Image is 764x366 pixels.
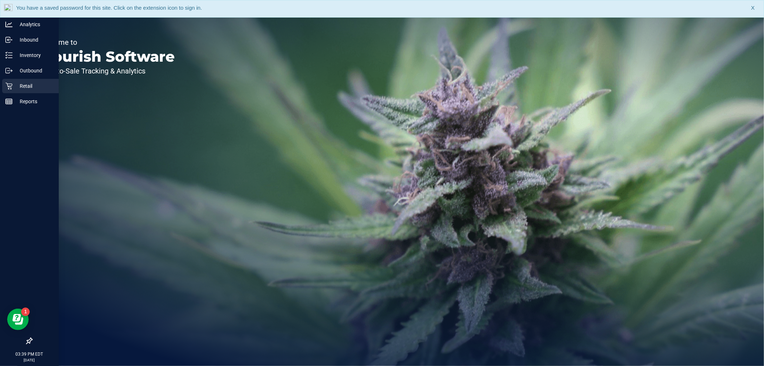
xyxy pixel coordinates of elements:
[5,98,13,105] inline-svg: Reports
[13,97,56,106] p: Reports
[39,67,175,75] p: Seed-to-Sale Tracking & Analytics
[5,21,13,28] inline-svg: Analytics
[16,5,202,11] span: You have a saved password for this site. Click on the extension icon to sign in.
[13,20,56,29] p: Analytics
[7,309,29,330] iframe: Resource center
[13,35,56,44] p: Inbound
[751,4,755,12] span: X
[3,357,56,363] p: [DATE]
[13,66,56,75] p: Outbound
[4,4,13,14] img: notLoggedInIcon.png
[13,82,56,90] p: Retail
[39,49,175,64] p: Flourish Software
[13,51,56,60] p: Inventory
[21,308,30,316] iframe: Resource center unread badge
[5,52,13,59] inline-svg: Inventory
[5,36,13,43] inline-svg: Inbound
[5,82,13,90] inline-svg: Retail
[39,39,175,46] p: Welcome to
[3,351,56,357] p: 03:39 PM EDT
[5,67,13,74] inline-svg: Outbound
